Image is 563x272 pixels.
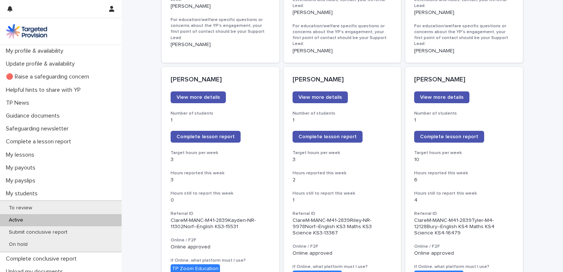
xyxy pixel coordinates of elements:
[3,138,77,145] p: Complete a lesson report
[293,197,392,203] p: 1
[171,244,270,250] p: Online approved
[293,244,392,250] h3: Online / F2F
[293,191,392,196] h3: Hours still to report this week
[293,170,392,176] h3: Hours reported this week
[414,197,514,203] p: 4
[414,191,514,196] h3: Hours still to report this week
[293,157,392,163] p: 3
[171,197,270,203] p: 0
[298,95,342,100] span: View more details
[6,24,47,39] img: M5nRWzHhSzIhMunXDL62
[293,264,392,270] h3: If Online, what platform must I use?
[3,151,40,158] p: My lessons
[3,255,83,262] p: Complete conclusive report
[171,217,270,230] p: ClareM-MANC-M41-2839Kayden-NR-11302Norf--English KS3-15531
[3,177,41,184] p: My payslips
[171,157,270,163] p: 3
[3,164,41,171] p: My payouts
[414,170,514,176] h3: Hours reported this week
[414,157,514,163] p: 10
[414,177,514,183] p: 6
[171,17,270,41] h3: For education/welfare specific questions or concerns about the YP's engagement, your first point ...
[3,229,73,236] p: Submit conclusive report
[3,190,43,197] p: My students
[171,91,226,103] a: View more details
[171,42,270,48] p: [PERSON_NAME]
[171,111,270,116] h3: Number of students
[293,217,392,236] p: ClareM-MANC-M41-2839Riley-NR-9978Norf--English KS3 Maths KS3 Science KS3-13367
[414,10,514,16] p: [PERSON_NAME]
[293,250,392,257] p: Online approved
[420,134,478,139] span: Complete lesson report
[414,131,484,143] a: Complete lesson report
[414,244,514,250] h3: Online / F2F
[3,205,38,211] p: To review
[176,134,235,139] span: Complete lesson report
[171,177,270,183] p: 3
[171,150,270,156] h3: Target hours per week
[171,3,270,10] p: [PERSON_NAME]
[3,125,74,132] p: Safeguarding newsletter
[414,264,514,270] h3: If Online, what platform must I use?
[293,48,392,54] p: [PERSON_NAME]
[171,170,270,176] h3: Hours reported this week
[293,150,392,156] h3: Target hours per week
[3,87,87,94] p: Helpful hints to share with YP
[414,150,514,156] h3: Target hours per week
[3,241,34,248] p: On hold
[293,10,392,16] p: [PERSON_NAME]
[293,111,392,116] h3: Number of students
[171,76,270,84] p: [PERSON_NAME]
[293,177,392,183] p: 2
[293,23,392,47] h3: For education/welfare specific questions or concerns about the YP's engagement, your first point ...
[293,76,392,84] p: [PERSON_NAME]
[414,23,514,47] h3: For education/welfare specific questions or concerns about the YP's engagement, your first point ...
[414,217,514,236] p: ClareM-MANC-M41-2839Tyler-M4-12128Bury--English KS4 Maths KS4 Science KS4-16479
[3,73,95,80] p: 🔴 Raise a safeguarding concern
[176,95,220,100] span: View more details
[171,191,270,196] h3: Hours still to report this week
[3,60,81,67] p: Update profile & availability
[171,258,270,264] h3: If Online, what platform must I use?
[414,91,469,103] a: View more details
[3,217,29,223] p: Active
[414,211,514,217] h3: Referral ID
[293,131,363,143] a: Complete lesson report
[414,111,514,116] h3: Number of students
[3,100,35,107] p: TP News
[171,117,270,123] p: 1
[3,48,69,55] p: My profile & availability
[414,76,514,84] p: [PERSON_NAME]
[414,250,514,257] p: Online approved
[420,95,464,100] span: View more details
[293,91,348,103] a: View more details
[171,131,241,143] a: Complete lesson report
[171,211,270,217] h3: Referral ID
[293,117,392,123] p: 1
[298,134,357,139] span: Complete lesson report
[171,237,270,243] h3: Online / F2F
[414,48,514,54] p: [PERSON_NAME]
[3,112,66,119] p: Guidance documents
[293,211,392,217] h3: Referral ID
[414,117,514,123] p: 1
